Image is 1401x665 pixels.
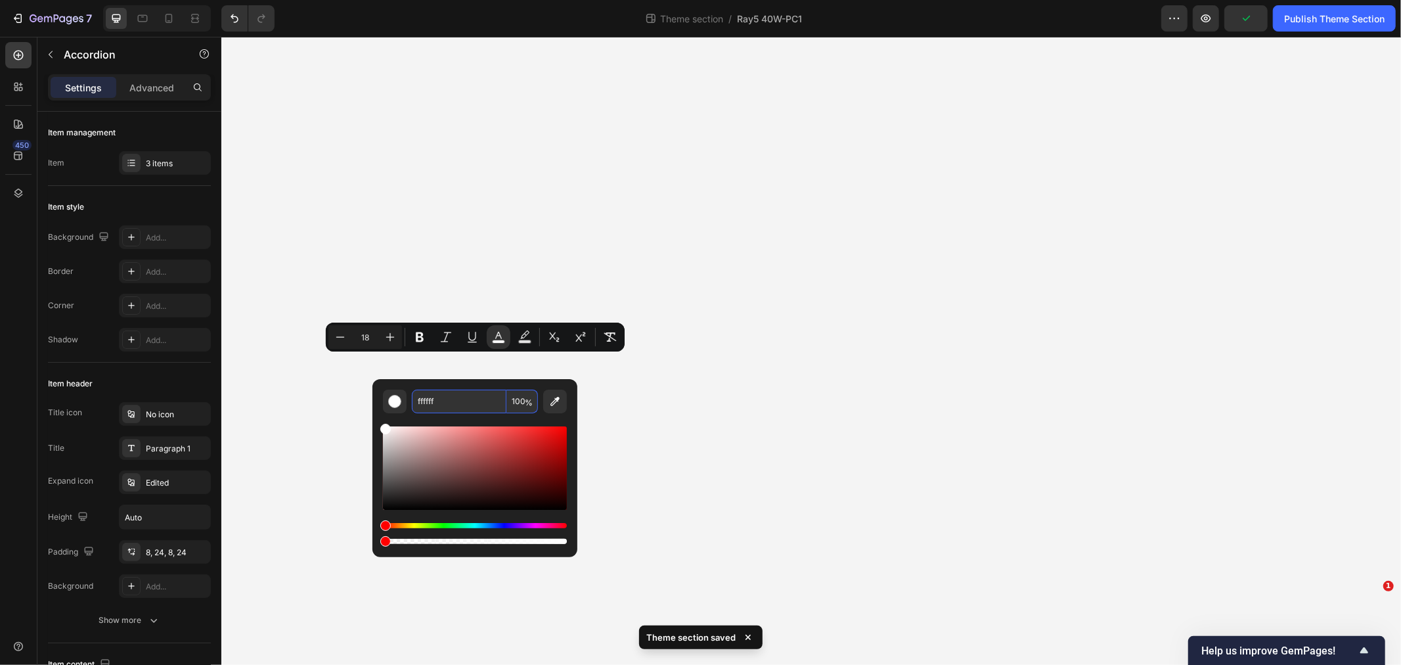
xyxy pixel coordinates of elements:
span: Ray5 40W-PC1 [737,12,802,26]
div: Edited [146,477,208,489]
iframe: Intercom live chat [1356,601,1388,632]
span: Help us improve GemPages! [1201,645,1356,657]
div: Shadow [48,334,78,346]
div: Editor contextual toolbar [326,323,625,352]
div: Border [48,265,74,277]
span: % [525,396,533,410]
div: Padding [48,543,97,561]
div: Item [48,157,64,169]
div: Title icon [48,407,82,419]
div: 450 [12,140,32,150]
div: Undo/Redo [221,5,275,32]
button: 7 [5,5,98,32]
div: Height [48,509,91,526]
div: No icon [146,409,208,421]
div: Corner [48,300,74,311]
button: Show more [48,608,211,632]
div: 3 items [146,158,208,170]
p: 7 [86,11,92,26]
div: Hue [383,523,567,528]
div: Paragraph 1 [146,443,208,455]
div: Item management [48,127,116,139]
div: Add... [146,232,208,244]
span: Theme section [657,12,726,26]
p: Settings [65,81,102,95]
div: Add... [146,334,208,346]
div: 8, 24, 8, 24 [146,547,208,559]
p: Advanced [129,81,174,95]
div: Background [48,229,112,246]
p: Theme section saved [647,631,736,644]
button: Publish Theme Section [1273,5,1396,32]
div: Show more [99,614,160,627]
div: Add... [146,581,208,593]
div: Add... [146,266,208,278]
p: Accordion [64,47,175,62]
div: Item style [48,201,84,213]
input: E.g FFFFFF [412,390,506,413]
button: Show survey - Help us improve GemPages! [1201,643,1372,658]
div: Item header [48,378,93,390]
div: Background [48,580,93,592]
div: Add... [146,300,208,312]
div: Title [48,442,64,454]
div: Publish Theme Section [1284,12,1385,26]
span: 1 [1383,581,1394,591]
div: Expand icon [48,475,93,487]
span: / [728,12,732,26]
input: Auto [120,505,210,529]
iframe: Design area [221,37,1401,665]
